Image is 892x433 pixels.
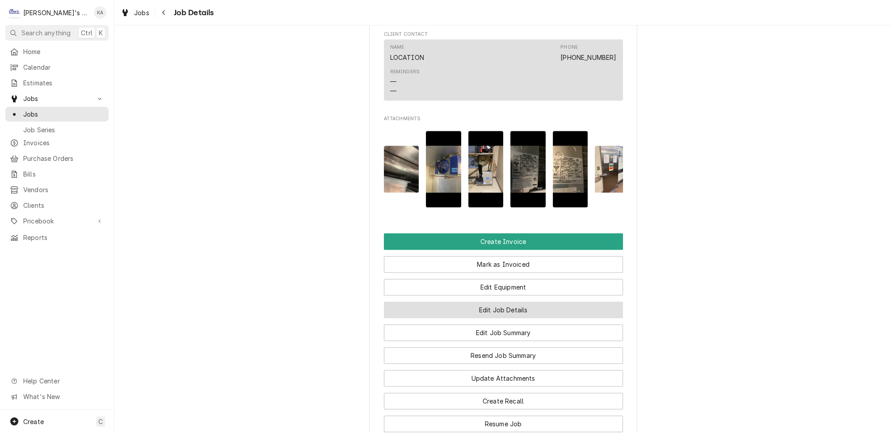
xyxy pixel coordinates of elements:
span: Calendar [23,63,104,72]
button: Resend Job Summary [384,347,623,364]
a: Estimates [5,76,109,90]
button: Edit Job Summary [384,324,623,341]
div: Phone [560,44,616,62]
div: LOCATION [390,53,424,62]
div: Contact [384,39,623,101]
span: Jobs [134,8,149,17]
span: Jobs [23,109,104,119]
button: Create Recall [384,393,623,409]
span: Help Center [23,376,103,386]
a: Jobs [117,5,153,20]
div: Client Contact List [384,39,623,105]
a: Go to Pricebook [5,214,109,228]
img: fNORKGdRbW8XyBtherF0 [553,131,588,207]
button: Mark as Invoiced [384,256,623,273]
span: What's New [23,392,103,401]
span: Vendors [23,185,104,194]
span: Attachments [384,115,623,122]
span: Jobs [23,94,91,103]
div: [PERSON_NAME]'s Refrigeration [23,8,89,17]
div: Button Group Row [384,273,623,295]
div: Button Group Row [384,318,623,341]
div: Attachments [384,115,623,214]
div: Phone [560,44,578,51]
a: Bills [5,167,109,181]
div: Name [390,44,404,51]
div: Button Group Row [384,387,623,409]
button: Update Attachments [384,370,623,387]
a: Jobs [5,107,109,122]
img: FFak395kQbee5y5bAuBA [426,131,461,207]
div: Button Group Row [384,364,623,387]
button: Resume Job [384,416,623,432]
img: pOJLgUxwSVuQKDhRVZ8B [384,146,419,193]
span: Attachments [384,124,623,214]
div: Button Group Row [384,409,623,432]
button: Create Invoice [384,233,623,250]
a: Reports [5,230,109,245]
a: Home [5,44,109,59]
a: Go to Help Center [5,374,109,388]
span: Reports [23,233,104,242]
a: Purchase Orders [5,151,109,166]
button: Edit Job Details [384,302,623,318]
div: Button Group Row [384,341,623,364]
a: Vendors [5,182,109,197]
div: C [8,6,21,19]
img: 6MTCHatSOqJkmaFeNVpv [468,131,504,207]
span: C [98,417,103,426]
span: K [99,28,103,38]
span: Search anything [21,28,71,38]
a: Invoices [5,135,109,150]
div: Reminders [390,68,420,76]
div: — [390,86,396,96]
span: Purchase Orders [23,154,104,163]
div: Clay's Refrigeration's Avatar [8,6,21,19]
a: Go to Jobs [5,91,109,106]
a: Job Series [5,122,109,137]
span: Estimates [23,78,104,88]
a: Clients [5,198,109,213]
span: Create [23,418,44,425]
a: Go to What's New [5,389,109,404]
img: 0FP75d1SDmBnbujDpKzV [595,146,630,193]
span: Job Series [23,125,104,135]
button: Edit Equipment [384,279,623,295]
button: Search anythingCtrlK [5,25,109,41]
span: Invoices [23,138,104,147]
a: [PHONE_NUMBER] [560,54,616,61]
div: Client Contact [384,31,623,105]
div: Button Group Row [384,250,623,273]
button: Navigate back [157,5,171,20]
div: — [390,77,396,86]
span: Client Contact [384,31,623,38]
span: Pricebook [23,216,91,226]
span: Home [23,47,104,56]
div: KA [94,6,106,19]
span: Ctrl [81,28,93,38]
span: Clients [23,201,104,210]
span: Bills [23,169,104,179]
div: Name [390,44,424,62]
div: Reminders [390,68,420,96]
div: Button Group Row [384,233,623,250]
div: Korey Austin's Avatar [94,6,106,19]
img: bhr0bsbLT2aFYR2Xzq4g [510,131,546,207]
a: Calendar [5,60,109,75]
div: Button Group Row [384,295,623,318]
span: Job Details [171,7,214,19]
